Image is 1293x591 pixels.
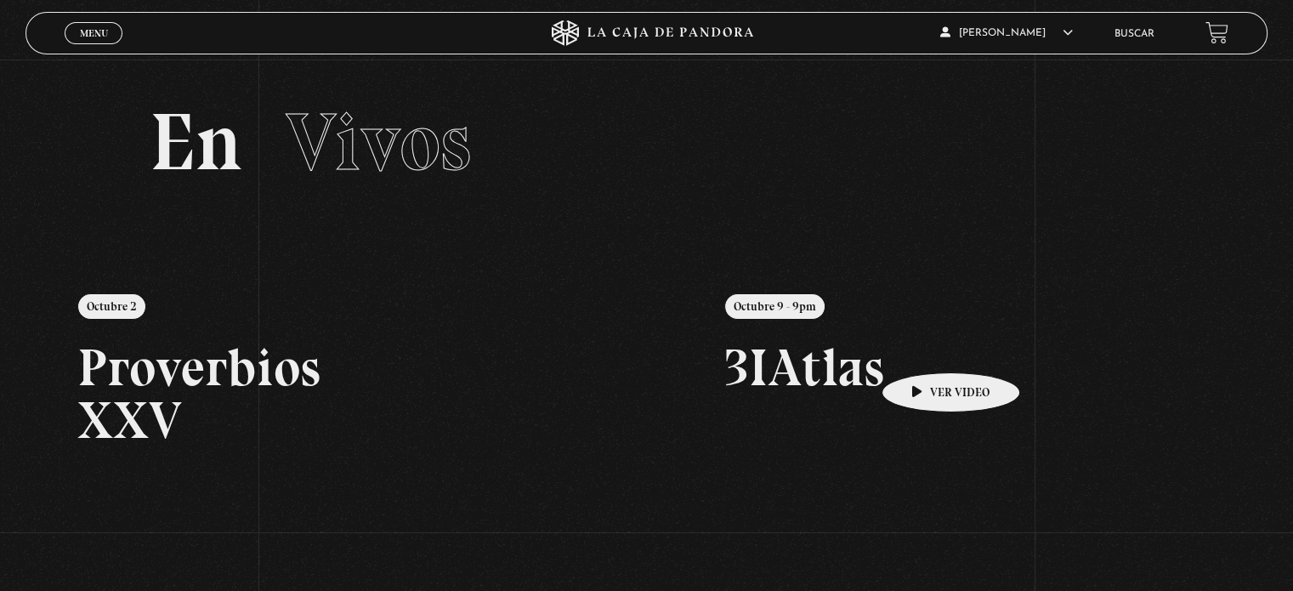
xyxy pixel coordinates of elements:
[1205,21,1228,44] a: View your shopping cart
[74,43,114,54] span: Cerrar
[80,28,108,38] span: Menu
[940,28,1073,38] span: [PERSON_NAME]
[286,94,471,190] span: Vivos
[1114,29,1154,39] a: Buscar
[150,102,1143,183] h2: En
